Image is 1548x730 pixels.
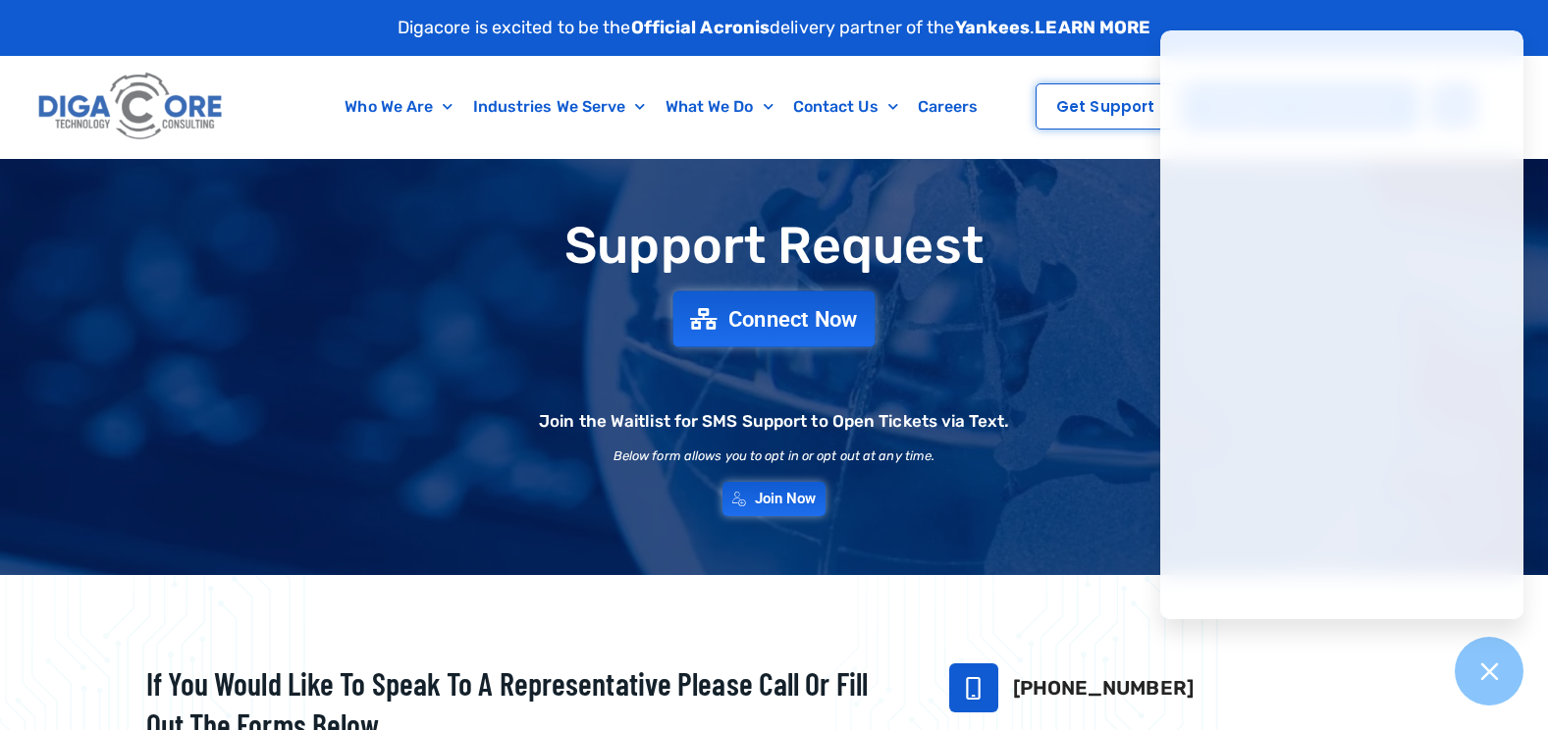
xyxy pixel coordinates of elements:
[673,291,876,347] a: Connect Now
[722,482,827,516] a: Join Now
[631,17,771,38] strong: Official Acronis
[1056,99,1154,114] span: Get Support
[398,15,1151,41] p: Digacore is excited to be the delivery partner of the .
[1013,676,1194,700] a: [PHONE_NUMBER]
[97,218,1452,274] h1: Support Request
[955,17,1031,38] strong: Yankees
[755,492,817,506] span: Join Now
[614,449,935,462] h2: Below form allows you to opt in or opt out at any time.
[728,308,858,330] span: Connect Now
[463,84,656,130] a: Industries We Serve
[309,84,1013,130] nav: Menu
[1036,83,1175,130] a: Get Support
[33,66,229,148] img: Digacore logo 1
[335,84,462,130] a: Who We Are
[783,84,908,130] a: Contact Us
[1035,17,1150,38] a: LEARN MORE
[908,84,988,130] a: Careers
[656,84,783,130] a: What We Do
[539,413,1009,430] h2: Join the Waitlist for SMS Support to Open Tickets via Text.
[1160,30,1523,619] iframe: Chatgenie Messenger
[949,663,998,712] a: 732-646-5725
